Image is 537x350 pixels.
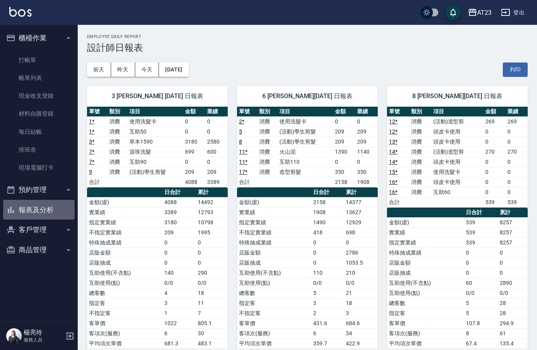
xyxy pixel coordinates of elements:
[162,318,196,328] td: 1022
[127,126,183,137] td: 互助50
[205,167,228,177] td: 209
[387,217,464,227] td: 金額(虛)
[183,126,206,137] td: 0
[409,137,431,147] td: 消費
[387,237,464,248] td: 指定實業績
[257,147,277,157] td: 消費
[3,200,75,220] button: 報表及分析
[183,147,206,157] td: 699
[477,8,492,17] div: AT23
[387,308,464,318] td: 指定客
[344,237,378,248] td: 0
[506,147,528,157] td: 270
[387,227,464,237] td: 實業績
[87,217,162,227] td: 指定實業績
[506,126,528,137] td: 0
[87,268,162,278] td: 互助使用(不含點)
[333,147,356,157] td: 1390
[431,157,484,167] td: 頭皮卡使用
[483,147,506,157] td: 270
[257,116,277,126] td: 消費
[196,258,228,268] td: 0
[87,62,111,77] button: 前天
[196,237,228,248] td: 0
[311,308,344,318] td: 2
[159,62,188,77] button: [DATE]
[237,177,257,187] td: 合計
[87,107,228,187] table: a dense table
[3,123,75,141] a: 每日結帳
[257,107,277,117] th: 類別
[355,107,378,117] th: 業績
[355,137,378,147] td: 209
[196,278,228,288] td: 0/0
[464,318,498,328] td: 107.8
[87,197,162,207] td: 金額(虛)
[409,157,431,167] td: 消費
[162,308,196,318] td: 1
[355,126,378,137] td: 209
[87,107,107,117] th: 單號
[387,298,464,308] td: 總客數
[6,328,22,344] img: Person
[483,137,506,147] td: 0
[445,5,461,20] button: save
[277,126,333,137] td: (活動)學生剪髮
[237,248,311,258] td: 店販金額
[196,288,228,298] td: 18
[506,167,528,177] td: 0
[107,137,127,147] td: 消費
[483,126,506,137] td: 0
[183,137,206,147] td: 3180
[87,207,162,217] td: 實業績
[344,288,378,298] td: 21
[498,258,528,268] td: 0
[498,227,528,237] td: 8257
[3,180,75,200] button: 預約管理
[196,207,228,217] td: 12793
[464,278,498,288] td: 60
[409,147,431,157] td: 消費
[483,177,506,187] td: 0
[333,137,356,147] td: 209
[311,227,344,237] td: 418
[162,217,196,227] td: 3180
[257,157,277,167] td: 消費
[344,187,378,198] th: 累計
[9,7,31,17] img: Logo
[237,298,311,308] td: 指定客
[107,126,127,137] td: 消費
[344,298,378,308] td: 18
[162,298,196,308] td: 3
[498,308,528,318] td: 28
[344,328,378,338] td: 34
[162,187,196,198] th: 日合計
[498,328,528,338] td: 61
[311,268,344,278] td: 110
[196,318,228,328] td: 805.1
[344,197,378,207] td: 14377
[246,92,368,100] span: 6 [PERSON_NAME][DATE] 日報表
[409,107,431,117] th: 類別
[311,187,344,198] th: 日合計
[464,237,498,248] td: 539
[464,308,498,318] td: 5
[237,187,378,349] table: a dense table
[237,258,311,268] td: 店販抽成
[387,338,464,348] td: 平均項次單價
[506,116,528,126] td: 269
[3,105,75,123] a: 材料自購登錄
[237,207,311,217] td: 實業績
[196,308,228,318] td: 7
[464,338,498,348] td: 67.4
[196,338,228,348] td: 483.1
[3,220,75,240] button: 客戶管理
[257,167,277,177] td: 消費
[24,336,63,343] p: 服務人員
[465,5,495,21] button: AT23
[205,177,228,187] td: 3389
[387,208,528,349] table: a dense table
[87,34,528,39] h2: Employee Daily Report
[237,227,311,237] td: 不指定實業績
[355,167,378,177] td: 350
